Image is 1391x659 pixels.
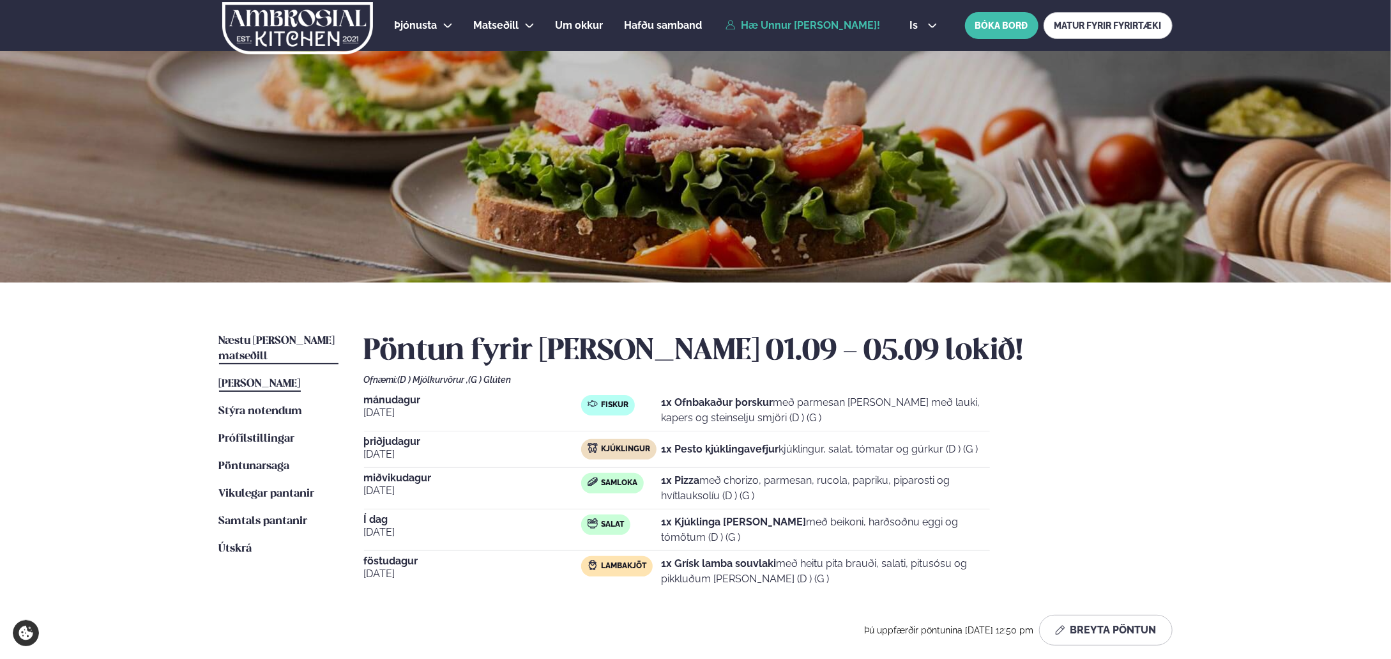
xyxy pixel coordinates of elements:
button: BÓKA BORÐ [965,12,1038,39]
p: með parmesan [PERSON_NAME] með lauki, kapers og steinselju smjöri (D ) (G ) [661,395,990,426]
span: Stýra notendum [219,406,303,417]
span: Samloka [601,478,637,488]
a: Stýra notendum [219,404,303,419]
a: Hæ Unnur [PERSON_NAME]! [726,20,880,31]
span: is [909,20,922,31]
span: Um okkur [556,19,604,31]
img: Lamb.svg [588,560,598,570]
a: Cookie settings [13,620,39,646]
a: Matseðill [474,18,519,33]
span: föstudagur [364,556,581,566]
div: Ofnæmi: [364,375,1173,385]
a: Vikulegar pantanir [219,486,315,502]
a: Næstu [PERSON_NAME] matseðill [219,334,338,364]
span: Fiskur [601,400,628,410]
span: miðvikudagur [364,473,581,483]
a: Útskrá [219,541,252,557]
a: Samtals pantanir [219,514,308,529]
span: Útskrá [219,543,252,554]
img: logo [222,2,374,54]
span: Matseðill [474,19,519,31]
span: Salat [601,520,624,530]
span: Prófílstillingar [219,433,295,444]
span: [DATE] [364,566,581,582]
a: Hafðu samband [625,18,703,33]
span: Þjónusta [395,19,437,31]
span: (D ) Mjólkurvörur , [398,375,469,385]
span: þriðjudagur [364,437,581,447]
a: Pöntunarsaga [219,459,290,474]
strong: 1x Kjúklinga [PERSON_NAME] [661,516,806,528]
span: Kjúklingur [601,444,650,454]
span: [DATE] [364,405,581,421]
span: Hafðu samband [625,19,703,31]
span: (G ) Glúten [469,375,512,385]
button: Breyta Pöntun [1039,615,1173,646]
span: mánudagur [364,395,581,405]
img: sandwich-new-16px.svg [588,477,598,486]
strong: 1x Grísk lamba souvlaki [661,557,776,570]
span: Samtals pantanir [219,516,308,527]
p: kjúklingur, salat, tómatar og gúrkur (D ) (G ) [661,442,978,457]
strong: 1x Pesto kjúklingavefjur [661,443,779,455]
span: [DATE] [364,525,581,540]
span: [DATE] [364,447,581,462]
span: Lambakjöt [601,561,646,571]
span: Í dag [364,515,581,525]
span: [PERSON_NAME] [219,378,301,389]
a: Þjónusta [395,18,437,33]
p: með heitu pita brauði, salati, pitusósu og pikkluðum [PERSON_NAME] (D ) (G ) [661,556,990,587]
img: chicken.svg [588,443,598,453]
a: Prófílstillingar [219,431,295,447]
a: MATUR FYRIR FYRIRTÆKI [1044,12,1173,39]
strong: 1x Ofnbakaður þorskur [661,396,773,408]
img: fish.svg [588,399,598,409]
a: Um okkur [556,18,604,33]
span: Vikulegar pantanir [219,488,315,499]
p: með beikoni, harðsoðnu eggi og tómötum (D ) (G ) [661,515,990,545]
span: [DATE] [364,483,581,499]
h2: Pöntun fyrir [PERSON_NAME] 01.09 - 05.09 lokið! [364,334,1173,369]
strong: 1x Pizza [661,474,699,486]
span: Næstu [PERSON_NAME] matseðill [219,336,335,362]
img: salad.svg [588,518,598,529]
button: is [899,20,947,31]
p: með chorizo, parmesan, rucola, papriku, piparosti og hvítlauksolíu (D ) (G ) [661,473,990,504]
span: Þú uppfærðir pöntunina [DATE] 12:50 pm [865,625,1034,635]
a: [PERSON_NAME] [219,376,301,392]
span: Pöntunarsaga [219,461,290,472]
